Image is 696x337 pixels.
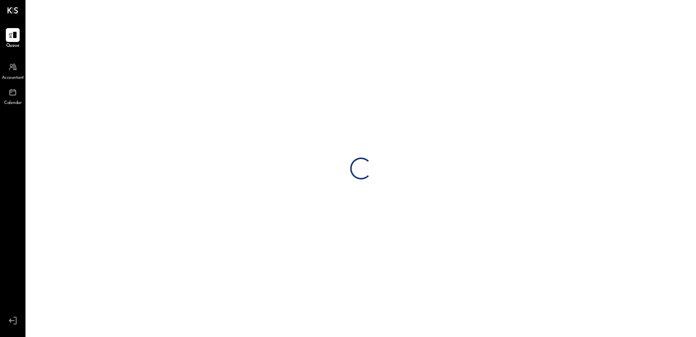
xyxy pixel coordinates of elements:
span: Queue [6,43,20,49]
a: Queue [0,28,25,49]
span: Accountant [2,75,24,81]
span: Calendar [4,100,21,106]
a: Accountant [0,60,25,81]
a: Calendar [0,85,25,106]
